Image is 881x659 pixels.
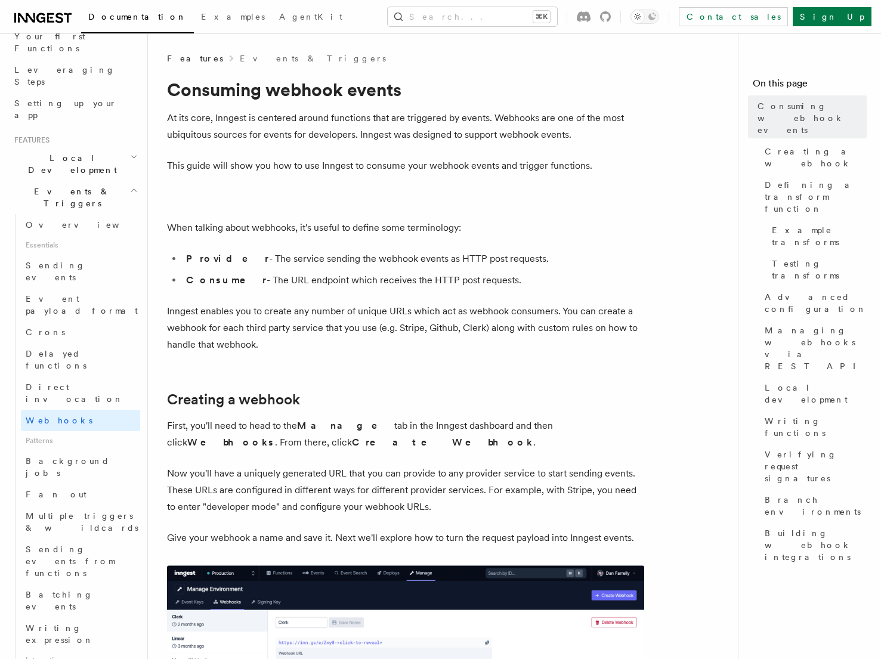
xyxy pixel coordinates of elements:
[26,511,138,533] span: Multiple triggers & wildcards
[21,505,140,539] a: Multiple triggers & wildcards
[167,391,300,408] a: Creating a webhook
[297,420,394,431] strong: Manage
[765,382,867,406] span: Local development
[10,92,140,126] a: Setting up your app
[183,272,644,289] li: - The URL endpoint which receives the HTTP post requests.
[10,59,140,92] a: Leveraging Steps
[167,303,644,353] p: Inngest enables you to create any number of unique URLs which act as webhook consumers. You can c...
[167,157,644,174] p: This guide will show you how to use Inngest to consume your webhook events and trigger functions.
[26,590,93,611] span: Batching events
[793,7,871,26] a: Sign Up
[81,4,194,33] a: Documentation
[26,544,115,578] span: Sending events from functions
[388,7,557,26] button: Search...⌘K
[760,141,867,174] a: Creating a webhook
[272,4,350,32] a: AgentKit
[26,623,94,645] span: Writing expression
[167,530,644,546] p: Give your webhook a name and save it. Next we'll explore how to turn the request payload into Inn...
[88,12,187,21] span: Documentation
[765,146,867,169] span: Creating a webhook
[21,410,140,431] a: Webhooks
[765,324,867,372] span: Managing webhooks via REST API
[21,539,140,584] a: Sending events from functions
[10,181,140,214] button: Events & Triggers
[21,431,140,450] span: Patterns
[772,224,867,248] span: Example transforms
[10,26,140,59] a: Your first Functions
[21,288,140,321] a: Event payload format
[21,236,140,255] span: Essentials
[753,95,867,141] a: Consuming webhook events
[760,320,867,377] a: Managing webhooks via REST API
[765,448,867,484] span: Verifying request signatures
[26,327,65,337] span: Crons
[167,219,644,236] p: When talking about webhooks, it's useful to define some terminology:
[14,65,115,86] span: Leveraging Steps
[10,185,130,209] span: Events & Triggers
[753,76,867,95] h4: On this page
[630,10,659,24] button: Toggle dark mode
[767,219,867,253] a: Example transforms
[26,416,92,425] span: Webhooks
[760,377,867,410] a: Local development
[187,437,275,448] strong: Webhooks
[533,11,550,23] kbd: ⌘K
[26,220,149,230] span: Overview
[765,291,867,315] span: Advanced configuration
[167,417,644,451] p: First, you'll need to head to the tab in the Inngest dashboard and then click . From there, click .
[760,489,867,522] a: Branch environments
[21,376,140,410] a: Direct invocation
[765,415,867,439] span: Writing functions
[21,255,140,288] a: Sending events
[194,4,272,32] a: Examples
[167,52,223,64] span: Features
[279,12,342,21] span: AgentKit
[765,179,867,215] span: Defining a transform function
[14,98,117,120] span: Setting up your app
[21,343,140,376] a: Delayed functions
[201,12,265,21] span: Examples
[10,147,140,181] button: Local Development
[21,450,140,484] a: Background jobs
[760,410,867,444] a: Writing functions
[183,250,644,267] li: - The service sending the webhook events as HTTP post requests.
[352,437,533,448] strong: Create Webhook
[10,152,130,176] span: Local Development
[21,584,140,617] a: Batching events
[765,527,867,563] span: Building webhook integrations
[167,465,644,515] p: Now you'll have a uniquely generated URL that you can provide to any provider service to start se...
[21,484,140,505] a: Fan out
[760,444,867,489] a: Verifying request signatures
[758,100,867,136] span: Consuming webhook events
[767,253,867,286] a: Testing transforms
[240,52,386,64] a: Events & Triggers
[679,7,788,26] a: Contact sales
[760,286,867,320] a: Advanced configuration
[21,321,140,343] a: Crons
[26,294,138,315] span: Event payload format
[26,456,110,478] span: Background jobs
[26,382,123,404] span: Direct invocation
[10,135,50,145] span: Features
[167,110,644,143] p: At its core, Inngest is centered around functions that are triggered by events. Webhooks are one ...
[21,214,140,236] a: Overview
[21,617,140,651] a: Writing expression
[167,79,644,100] h1: Consuming webhook events
[760,174,867,219] a: Defining a transform function
[26,261,85,282] span: Sending events
[772,258,867,281] span: Testing transforms
[186,274,267,286] strong: Consumer
[760,522,867,568] a: Building webhook integrations
[765,494,867,518] span: Branch environments
[26,349,86,370] span: Delayed functions
[26,490,86,499] span: Fan out
[186,253,269,264] strong: Provider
